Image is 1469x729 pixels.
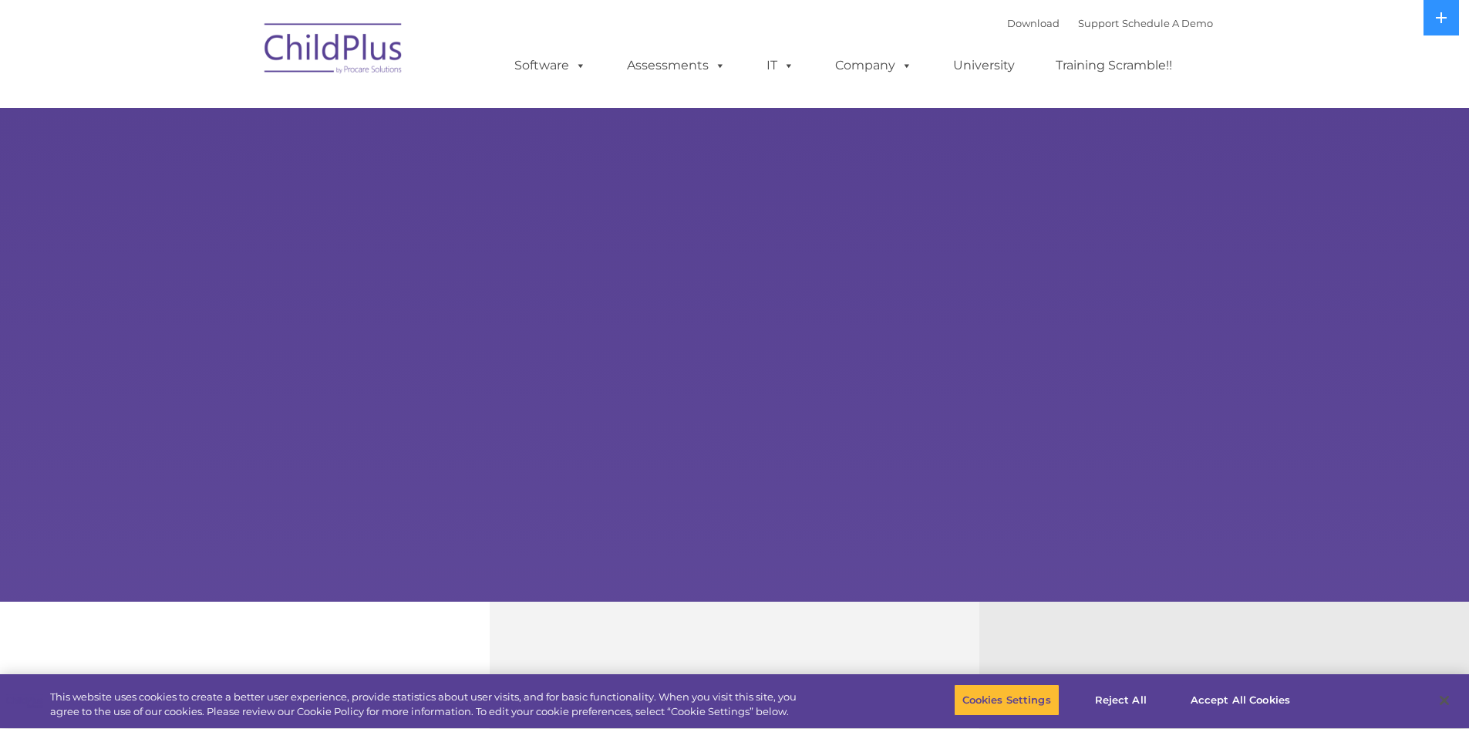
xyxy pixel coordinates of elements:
button: Cookies Settings [954,684,1060,717]
img: ChildPlus by Procare Solutions [257,12,411,89]
a: Schedule A Demo [1122,17,1213,29]
button: Close [1427,683,1461,717]
a: Software [499,50,601,81]
a: IT [751,50,810,81]
a: Download [1007,17,1060,29]
a: Training Scramble!! [1040,50,1188,81]
a: Company [820,50,928,81]
font: | [1007,17,1213,29]
a: Assessments [612,50,741,81]
div: This website uses cookies to create a better user experience, provide statistics about user visit... [50,690,808,720]
button: Accept All Cookies [1182,684,1299,717]
a: Support [1078,17,1119,29]
a: University [938,50,1030,81]
button: Reject All [1073,684,1169,717]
